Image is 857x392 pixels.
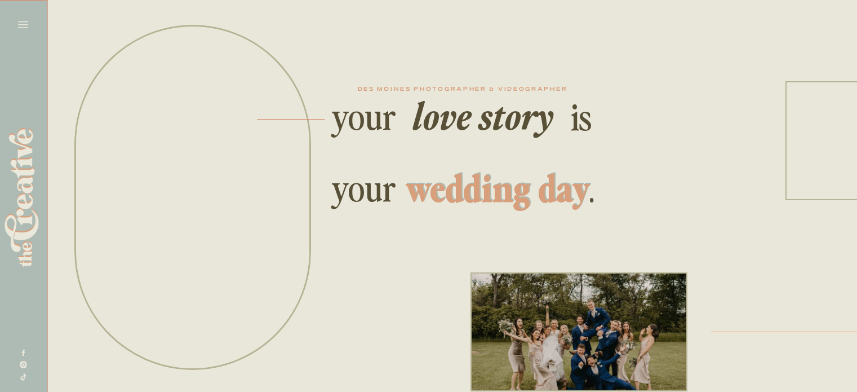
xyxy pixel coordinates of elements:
h2: your [332,165,401,208]
h1: des moines photographer & videographer [325,87,601,94]
h2: . [589,166,596,208]
h2: your [332,94,401,139]
h2: is [561,94,601,136]
h2: wedding day [399,166,597,205]
h2: love story [403,94,563,133]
